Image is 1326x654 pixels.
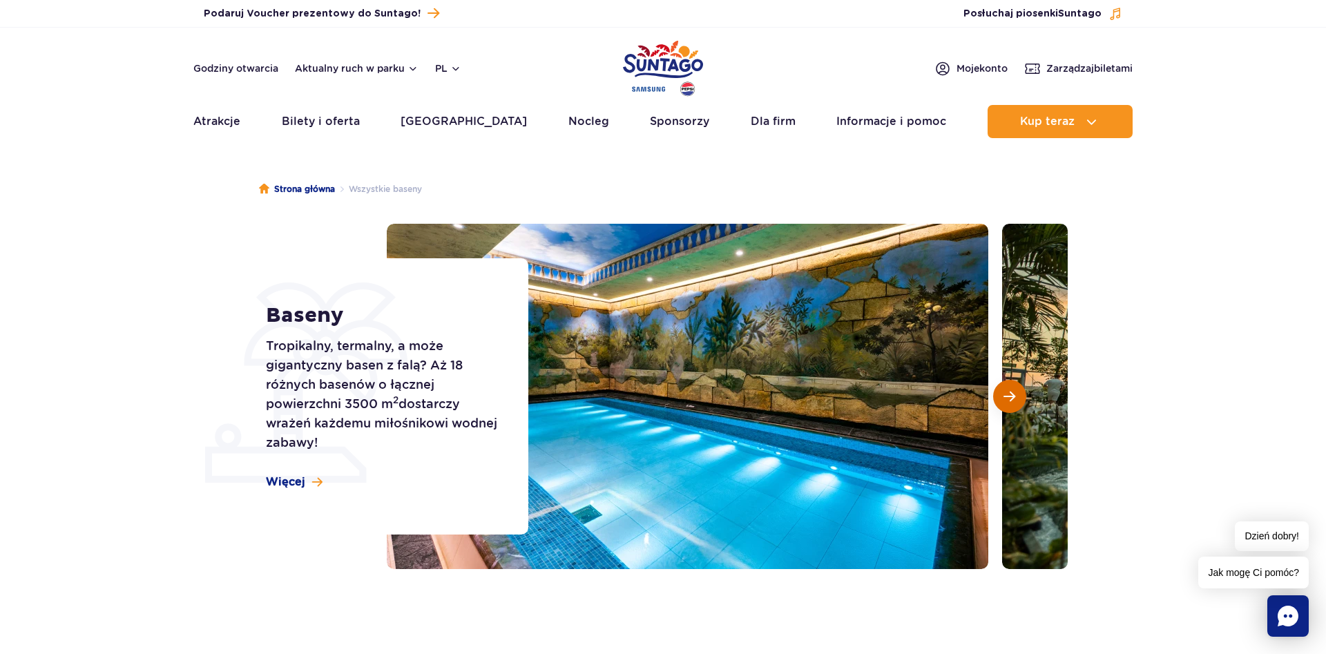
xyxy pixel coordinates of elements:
[266,474,305,490] span: Więcej
[993,380,1026,413] button: Następny slajd
[1024,60,1133,77] a: Zarządzajbiletami
[266,336,497,452] p: Tropikalny, termalny, a może gigantyczny basen z falą? Aż 18 różnych basenów o łącznej powierzchn...
[1235,521,1309,551] span: Dzień dobry!
[204,4,439,23] a: Podaruj Voucher prezentowy do Suntago!
[1058,9,1102,19] span: Suntago
[963,7,1102,21] span: Posłuchaj piosenki
[1198,557,1309,588] span: Jak mogę Ci pomóc?
[751,105,796,138] a: Dla firm
[335,182,422,196] li: Wszystkie baseny
[401,105,527,138] a: [GEOGRAPHIC_DATA]
[282,105,360,138] a: Bilety i oferta
[988,105,1133,138] button: Kup teraz
[387,224,988,569] img: Ciepły basen wewnętrzny z tropikalnymi malowidłami na ścianach
[266,303,497,328] h1: Baseny
[193,61,278,75] a: Godziny otwarcia
[963,7,1122,21] button: Posłuchaj piosenkiSuntago
[568,105,609,138] a: Nocleg
[295,63,419,74] button: Aktualny ruch w parku
[393,394,398,405] sup: 2
[259,182,335,196] a: Strona główna
[193,105,240,138] a: Atrakcje
[836,105,946,138] a: Informacje i pomoc
[1020,115,1075,128] span: Kup teraz
[435,61,461,75] button: pl
[204,7,421,21] span: Podaruj Voucher prezentowy do Suntago!
[266,474,323,490] a: Więcej
[957,61,1008,75] span: Moje konto
[623,35,703,98] a: Park of Poland
[1046,61,1133,75] span: Zarządzaj biletami
[1267,595,1309,637] div: Chat
[650,105,709,138] a: Sponsorzy
[934,60,1008,77] a: Mojekonto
